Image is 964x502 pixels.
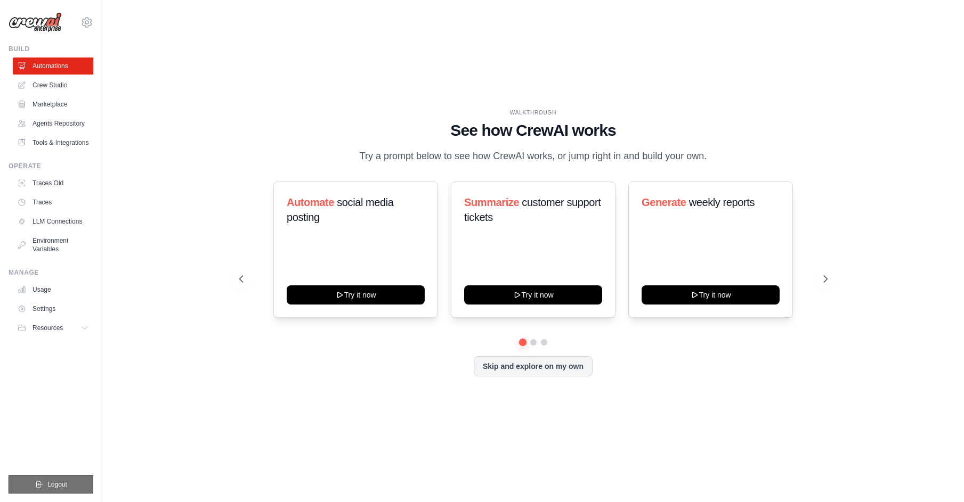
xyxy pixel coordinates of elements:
[13,57,93,75] a: Automations
[464,196,601,223] span: customer support tickets
[9,268,93,277] div: Manage
[13,134,93,151] a: Tools & Integrations
[689,196,755,208] span: weekly reports
[13,96,93,113] a: Marketplace
[287,196,334,208] span: Automate
[13,319,93,336] button: Resources
[642,196,686,208] span: Generate
[464,196,519,208] span: Summarize
[354,149,712,164] p: Try a prompt below to see how CrewAI works, or jump right in and build your own.
[33,324,63,332] span: Resources
[474,356,593,376] button: Skip and explore on my own
[239,121,828,140] h1: See how CrewAI works
[9,162,93,170] div: Operate
[13,232,93,258] a: Environment Variables
[287,285,425,305] button: Try it now
[9,45,93,53] div: Build
[642,285,780,305] button: Try it now
[13,281,93,298] a: Usage
[13,175,93,192] a: Traces Old
[9,12,62,32] img: Logo
[13,77,93,94] a: Crew Studio
[13,194,93,211] a: Traces
[9,475,93,493] button: Logout
[287,196,394,223] span: social media posting
[13,300,93,317] a: Settings
[13,213,93,230] a: LLM Connections
[239,109,828,117] div: WALKTHROUGH
[464,285,602,305] button: Try it now
[13,115,93,132] a: Agents Repository
[47,480,67,489] span: Logout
